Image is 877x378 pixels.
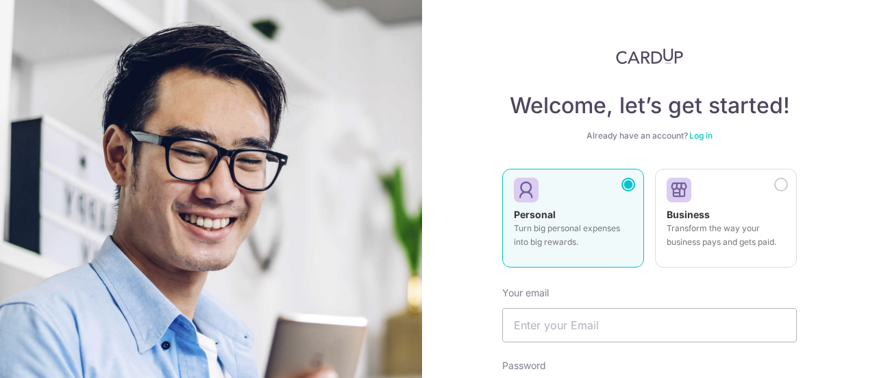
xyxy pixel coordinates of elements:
[616,48,683,64] img: CardUp Logo
[502,286,549,300] label: Your email
[667,222,785,249] p: Transform the way your business pays and gets paid.
[502,130,797,141] div: Already have an account?
[502,359,546,373] label: Password
[502,169,644,276] a: Personal Turn big personal expenses into big rewards.
[667,209,710,220] strong: Business
[514,222,632,249] p: Turn big personal expenses into big rewards.
[502,308,797,342] input: Enter your Email
[502,92,797,119] h4: Welcome, let’s get started!
[514,209,556,220] strong: Personal
[689,130,713,141] a: Log in
[655,169,797,276] a: Business Transform the way your business pays and gets paid.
